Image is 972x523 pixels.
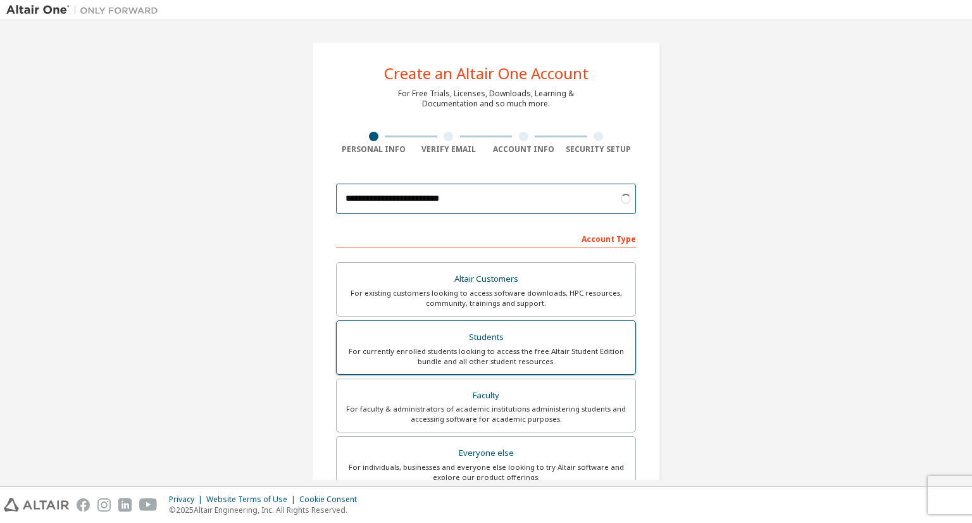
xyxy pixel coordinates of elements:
[344,444,628,462] div: Everyone else
[97,498,111,512] img: instagram.svg
[77,498,90,512] img: facebook.svg
[139,498,158,512] img: youtube.svg
[344,346,628,367] div: For currently enrolled students looking to access the free Altair Student Edition bundle and all ...
[4,498,69,512] img: altair_logo.svg
[384,66,589,81] div: Create an Altair One Account
[561,144,637,154] div: Security Setup
[411,144,487,154] div: Verify Email
[344,270,628,288] div: Altair Customers
[169,495,206,505] div: Privacy
[206,495,299,505] div: Website Terms of Use
[6,4,165,16] img: Altair One
[336,144,411,154] div: Personal Info
[344,404,628,424] div: For faculty & administrators of academic institutions administering students and accessing softwa...
[299,495,364,505] div: Cookie Consent
[344,462,628,482] div: For individuals, businesses and everyone else looking to try Altair software and explore our prod...
[398,89,574,109] div: For Free Trials, Licenses, Downloads, Learning & Documentation and so much more.
[486,144,561,154] div: Account Info
[344,387,628,405] div: Faculty
[336,228,636,248] div: Account Type
[118,498,132,512] img: linkedin.svg
[344,288,628,308] div: For existing customers looking to access software downloads, HPC resources, community, trainings ...
[169,505,364,515] p: © 2025 Altair Engineering, Inc. All Rights Reserved.
[344,329,628,346] div: Students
